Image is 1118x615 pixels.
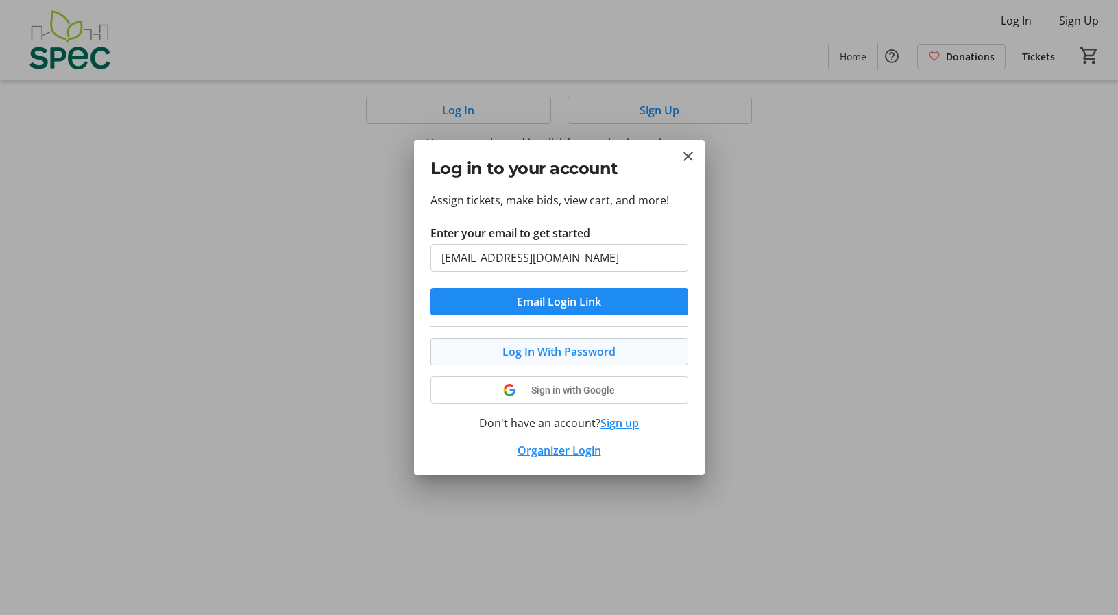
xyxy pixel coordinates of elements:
label: Enter your email to get started [430,225,590,241]
button: Close [680,148,696,165]
p: Assign tickets, make bids, view cart, and more! [430,192,688,208]
div: Don't have an account? [430,415,688,431]
input: Email Address [430,244,688,272]
span: Sign in with Google [531,385,615,396]
button: Email Login Link [430,288,688,315]
span: Log In With Password [502,343,616,360]
button: Sign up [600,415,639,431]
button: Sign in with Google [430,376,688,404]
span: Email Login Link [517,293,601,310]
a: Organizer Login [518,443,601,458]
h2: Log in to your account [430,156,688,181]
button: Log In With Password [430,338,688,365]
